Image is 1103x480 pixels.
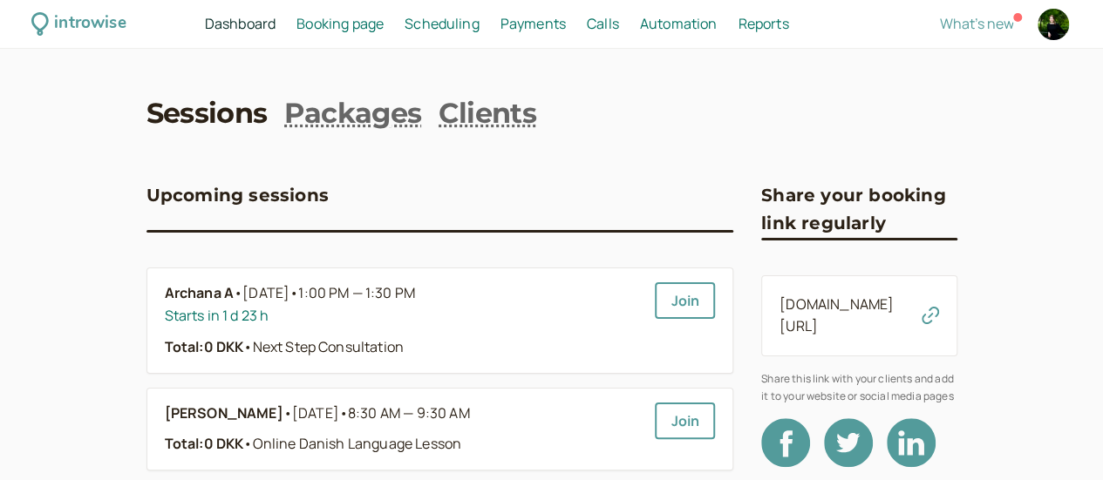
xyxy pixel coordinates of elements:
[940,14,1014,33] span: What's new
[165,282,642,359] a: Archana A•[DATE]•1:00 PM — 1:30 PMStarts in 1 d 23 hTotal:0 DKK•Next Step Consultation
[234,282,242,305] span: •
[165,337,244,356] strong: Total: 0 DKK
[655,282,715,319] a: Join
[243,434,461,453] span: Online Danish Language Lesson
[205,14,276,33] span: Dashboard
[165,282,234,305] b: Archana A
[500,13,566,36] a: Payments
[289,283,298,302] span: •
[165,402,283,425] b: [PERSON_NAME]
[205,13,276,36] a: Dashboard
[146,94,268,133] a: Sessions
[640,13,718,36] a: Automation
[1016,396,1103,480] iframe: Chat Widget
[587,13,619,36] a: Calls
[292,402,470,425] span: [DATE]
[439,94,536,133] a: Clients
[165,434,244,453] strong: Total: 0 DKK
[296,14,384,33] span: Booking page
[500,14,566,33] span: Payments
[243,434,252,453] span: •
[242,282,415,305] span: [DATE]
[761,370,957,404] span: Share this link with your clients and add it to your website or social media pages
[405,13,480,36] a: Scheduling
[780,294,894,336] a: [DOMAIN_NAME][URL]
[339,403,348,423] span: •
[1035,6,1072,43] a: Account
[243,337,252,356] span: •
[165,305,642,328] div: Starts in 1 d 23 h
[587,14,619,33] span: Calls
[284,94,421,133] a: Packages
[165,402,642,456] a: [PERSON_NAME]•[DATE]•8:30 AM — 9:30 AMTotal:0 DKK•Online Danish Language Lesson
[283,402,292,425] span: •
[405,14,480,33] span: Scheduling
[298,283,415,302] span: 1:00 PM — 1:30 PM
[738,14,788,33] span: Reports
[738,13,788,36] a: Reports
[655,402,715,439] a: Join
[761,181,957,238] h3: Share your booking link regularly
[940,16,1014,31] button: What's new
[146,181,329,209] h3: Upcoming sessions
[348,403,470,423] span: 8:30 AM — 9:30 AM
[54,10,126,37] div: introwise
[31,10,126,37] a: introwise
[640,14,718,33] span: Automation
[296,13,384,36] a: Booking page
[243,337,404,356] span: Next Step Consultation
